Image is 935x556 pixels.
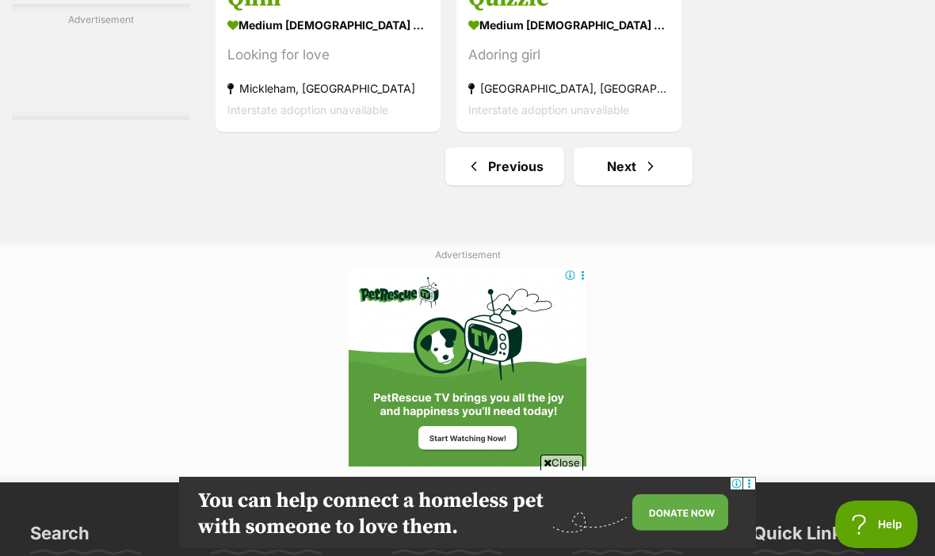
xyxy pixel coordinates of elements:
[835,501,919,548] iframe: Help Scout Beacon - Open
[468,44,670,65] div: Adoring girl
[468,77,670,98] strong: [GEOGRAPHIC_DATA], [GEOGRAPHIC_DATA]
[227,77,429,98] strong: Mickleham, [GEOGRAPHIC_DATA]
[468,13,670,36] strong: medium [DEMOGRAPHIC_DATA] Dog
[179,477,756,548] iframe: Advertisement
[227,44,429,65] div: Looking for love
[445,147,564,185] a: Previous page
[753,522,852,554] h3: Quick Links
[30,522,90,554] h3: Search
[345,268,590,467] iframe: Advertisement
[574,147,693,185] a: Next page
[227,13,429,36] strong: medium [DEMOGRAPHIC_DATA] Dog
[12,4,190,120] div: Advertisement
[214,147,923,185] nav: Pagination
[227,102,388,116] span: Interstate adoption unavailable
[468,102,629,116] span: Interstate adoption unavailable
[540,455,583,470] span: Close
